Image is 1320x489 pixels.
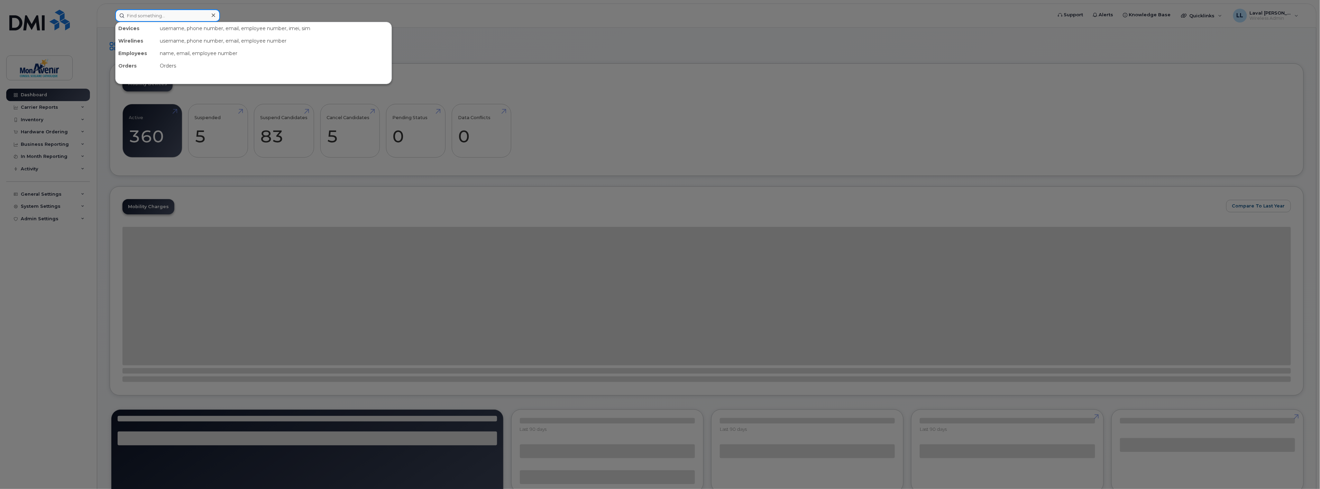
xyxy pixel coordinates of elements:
[157,47,392,60] div: name, email, employee number
[157,60,392,72] div: Orders
[116,22,157,35] div: Devices
[116,60,157,72] div: Orders
[157,35,392,47] div: username, phone number, email, employee number
[157,22,392,35] div: username, phone number, email, employee number, imei, sim
[116,47,157,60] div: Employees
[116,35,157,47] div: Wirelines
